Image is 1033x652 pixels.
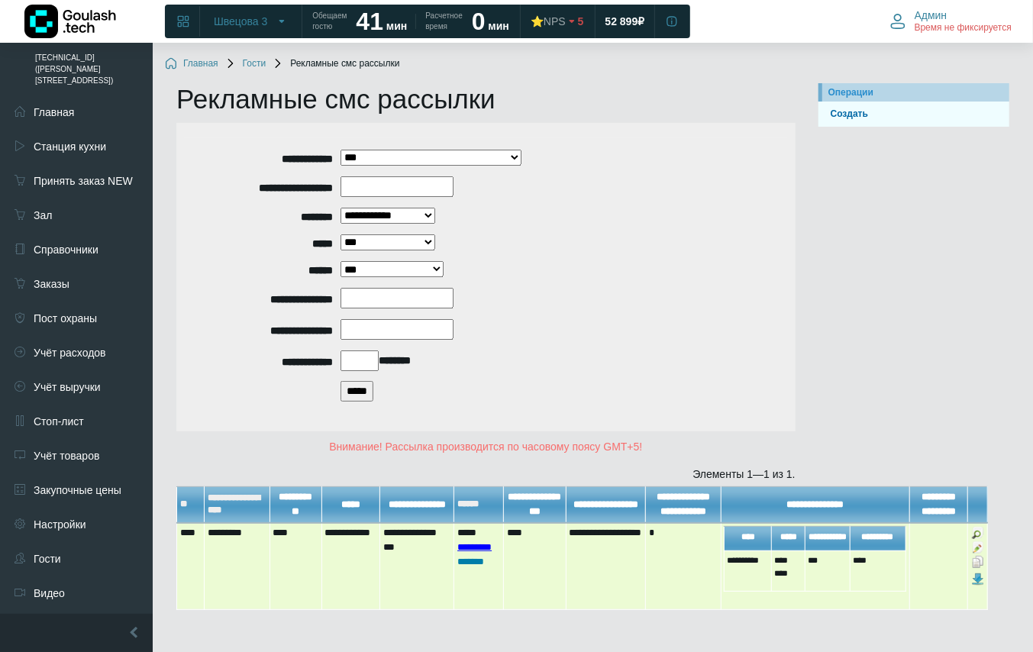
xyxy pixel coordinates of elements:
strong: 0 [472,8,486,35]
span: мин [386,20,407,32]
span: 52 899 [605,15,638,28]
a: Гости [224,58,266,70]
a: Обещаем гостю 41 мин Расчетное время 0 мин [303,8,518,35]
img: Логотип компании Goulash.tech [24,5,116,38]
span: Швецова 3 [214,15,267,28]
div: Элементы 1—1 из 1. [176,466,796,483]
strong: 41 [356,8,383,35]
div: Операции [828,86,1003,99]
span: Админ [915,8,947,22]
span: Расчетное время [425,11,462,32]
span: Время не фиксируется [915,22,1012,34]
span: NPS [544,15,566,27]
h1: Рекламные смс рассылки [176,83,796,115]
a: Создать [825,107,1003,121]
span: ₽ [638,15,644,28]
a: ⭐NPS 5 [521,8,593,35]
button: Швецова 3 [205,9,297,34]
a: 52 899 ₽ [596,8,654,35]
button: Админ Время не фиксируется [881,5,1021,37]
span: Рекламные смс рассылки [272,58,399,70]
div: ⭐ [531,15,566,28]
span: мин [489,20,509,32]
span: 5 [578,15,584,28]
span: Обещаем гостю [312,11,347,32]
a: Главная [165,58,218,70]
span: Внимание! Рассылка производится по часовому поясу GMT+5! [329,441,642,453]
